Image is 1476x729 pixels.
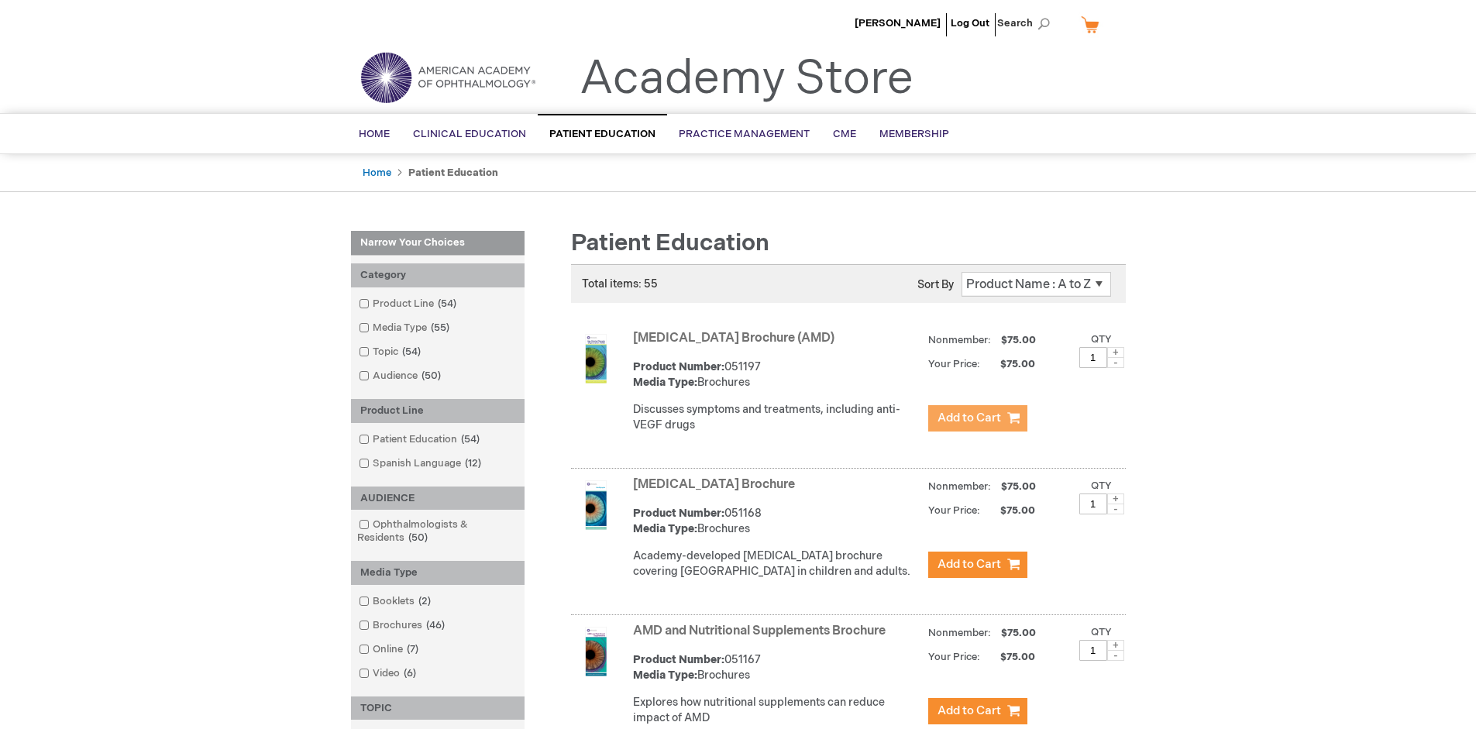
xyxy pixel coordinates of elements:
a: Media Type55 [355,321,456,335]
div: AUDIENCE [351,487,525,511]
span: Total items: 55 [582,277,658,291]
span: Add to Cart [938,703,1001,718]
span: $75.00 [982,358,1037,370]
strong: Nonmember: [928,624,991,643]
a: Video6 [355,666,422,681]
label: Qty [1091,333,1112,346]
span: Membership [879,128,949,140]
img: Age-Related Macular Degeneration Brochure (AMD) [571,334,621,383]
a: Online7 [355,642,425,657]
a: [PERSON_NAME] [855,17,941,29]
button: Add to Cart [928,552,1027,578]
img: AMD and Nutritional Supplements Brochure [571,627,621,676]
span: Home [359,128,390,140]
strong: Media Type: [633,669,697,682]
input: Qty [1079,640,1107,661]
span: Clinical Education [413,128,526,140]
strong: Your Price: [928,358,980,370]
p: Academy-developed [MEDICAL_DATA] brochure covering [GEOGRAPHIC_DATA] in children and adults. [633,548,920,579]
input: Qty [1079,347,1107,368]
span: $75.00 [999,334,1038,346]
span: 50 [418,370,445,382]
span: 12 [461,457,485,469]
div: TOPIC [351,696,525,720]
strong: Nonmember: [928,331,991,350]
strong: Nonmember: [928,477,991,497]
a: Brochures46 [355,618,451,633]
span: Search [997,8,1056,39]
p: Discusses symptoms and treatments, including anti-VEGF drugs [633,402,920,433]
a: Ophthalmologists & Residents50 [355,518,521,545]
a: [MEDICAL_DATA] Brochure (AMD) [633,331,834,346]
span: 55 [427,322,453,334]
span: 54 [398,346,425,358]
div: Product Line [351,399,525,423]
a: Product Line54 [355,297,463,311]
span: 6 [400,667,420,679]
span: Patient Education [549,128,655,140]
div: 051168 Brochures [633,506,920,537]
div: 051167 Brochures [633,652,920,683]
strong: Your Price: [928,504,980,517]
a: [MEDICAL_DATA] Brochure [633,477,795,492]
button: Add to Cart [928,698,1027,724]
img: Amblyopia Brochure [571,480,621,530]
span: Add to Cart [938,557,1001,572]
span: 46 [422,619,449,631]
span: CME [833,128,856,140]
span: 54 [434,297,460,310]
span: Add to Cart [938,411,1001,425]
div: Media Type [351,561,525,585]
span: 2 [415,595,435,607]
span: $75.00 [999,480,1038,493]
label: Qty [1091,480,1112,492]
strong: Narrow Your Choices [351,231,525,256]
span: Practice Management [679,128,810,140]
p: Explores how nutritional supplements can reduce impact of AMD [633,695,920,726]
strong: Product Number: [633,360,724,373]
a: Academy Store [580,51,913,107]
a: Audience50 [355,369,447,383]
button: Add to Cart [928,405,1027,432]
span: 50 [404,531,432,544]
a: Topic54 [355,345,427,359]
strong: Product Number: [633,507,724,520]
span: 7 [403,643,422,655]
a: Log Out [951,17,989,29]
label: Qty [1091,626,1112,638]
a: Spanish Language12 [355,456,487,471]
strong: Patient Education [408,167,498,179]
input: Qty [1079,493,1107,514]
span: 54 [457,433,483,445]
a: Home [363,167,391,179]
strong: Media Type: [633,376,697,389]
strong: Media Type: [633,522,697,535]
a: AMD and Nutritional Supplements Brochure [633,624,886,638]
span: $75.00 [982,504,1037,517]
label: Sort By [917,278,954,291]
a: Booklets2 [355,594,437,609]
span: Patient Education [571,229,769,257]
div: 051197 Brochures [633,359,920,390]
span: $75.00 [982,651,1037,663]
span: $75.00 [999,627,1038,639]
div: Category [351,263,525,287]
strong: Your Price: [928,651,980,663]
a: Patient Education54 [355,432,486,447]
strong: Product Number: [633,653,724,666]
